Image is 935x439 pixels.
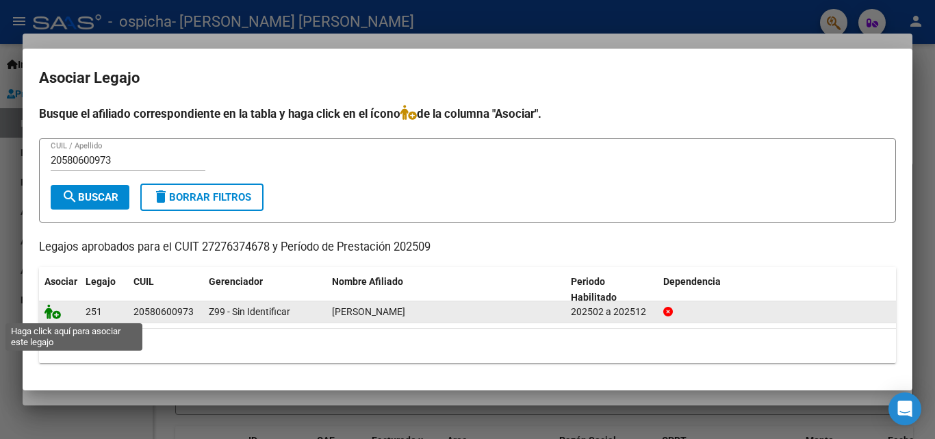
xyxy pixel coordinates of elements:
[39,329,896,363] div: 1 registros
[888,392,921,425] div: Open Intercom Messenger
[39,239,896,256] p: Legajos aprobados para el CUIT 27276374678 y Período de Prestación 202509
[140,184,264,211] button: Borrar Filtros
[39,267,80,312] datatable-header-cell: Asociar
[332,306,405,317] span: LEDESMA MATEO ABDIEL
[62,188,78,205] mat-icon: search
[39,105,896,123] h4: Busque el afiliado correspondiente en la tabla y haga click en el ícono de la columna "Asociar".
[80,267,128,312] datatable-header-cell: Legajo
[128,267,203,312] datatable-header-cell: CUIL
[326,267,565,312] datatable-header-cell: Nombre Afiliado
[86,276,116,287] span: Legajo
[209,276,263,287] span: Gerenciador
[153,188,169,205] mat-icon: delete
[44,276,77,287] span: Asociar
[571,304,652,320] div: 202502 a 202512
[51,185,129,210] button: Buscar
[62,191,118,203] span: Buscar
[133,304,194,320] div: 20580600973
[565,267,658,312] datatable-header-cell: Periodo Habilitado
[332,276,403,287] span: Nombre Afiliado
[571,276,617,303] span: Periodo Habilitado
[203,267,326,312] datatable-header-cell: Gerenciador
[133,276,154,287] span: CUIL
[209,306,290,317] span: Z99 - Sin Identificar
[153,191,251,203] span: Borrar Filtros
[658,267,897,312] datatable-header-cell: Dependencia
[86,306,102,317] span: 251
[39,65,896,91] h2: Asociar Legajo
[663,276,721,287] span: Dependencia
